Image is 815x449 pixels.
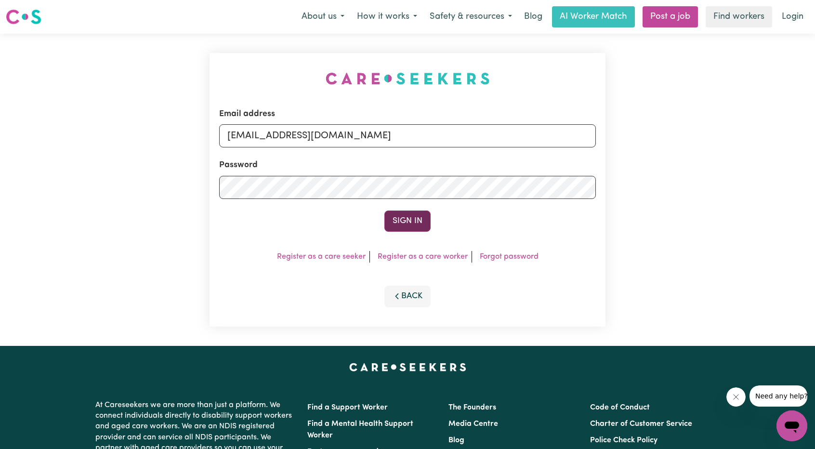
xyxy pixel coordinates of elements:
[349,363,466,371] a: Careseekers home page
[776,6,809,27] a: Login
[552,6,635,27] a: AI Worker Match
[590,404,650,411] a: Code of Conduct
[384,211,431,232] button: Sign In
[518,6,548,27] a: Blog
[219,124,596,147] input: Email address
[706,6,772,27] a: Find workers
[219,159,258,172] label: Password
[423,7,518,27] button: Safety & resources
[448,436,464,444] a: Blog
[351,7,423,27] button: How it works
[480,253,539,261] a: Forgot password
[749,385,807,407] iframe: Message from company
[590,436,657,444] a: Police Check Policy
[776,410,807,441] iframe: Button to launch messaging window
[726,387,746,407] iframe: Close message
[6,6,41,28] a: Careseekers logo
[307,420,413,439] a: Find a Mental Health Support Worker
[219,108,275,120] label: Email address
[448,404,496,411] a: The Founders
[448,420,498,428] a: Media Centre
[590,420,692,428] a: Charter of Customer Service
[384,286,431,307] button: Back
[277,253,366,261] a: Register as a care seeker
[6,7,58,14] span: Need any help?
[6,8,41,26] img: Careseekers logo
[307,404,388,411] a: Find a Support Worker
[378,253,468,261] a: Register as a care worker
[643,6,698,27] a: Post a job
[295,7,351,27] button: About us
